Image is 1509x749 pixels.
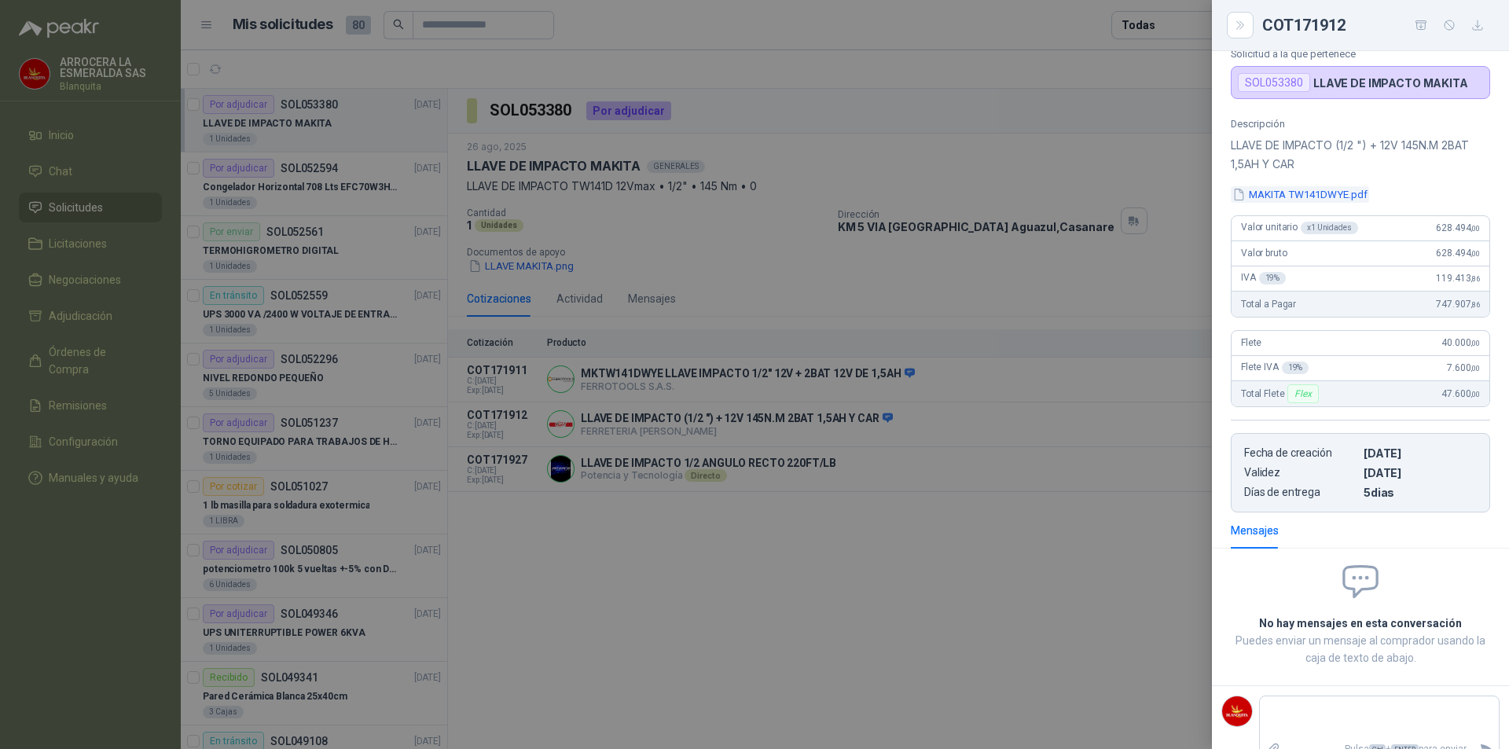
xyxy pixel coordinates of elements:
span: ,00 [1470,224,1480,233]
p: LLAVE DE IMPACTO (1/2 ") + 12V 145N.M 2BAT 1,5AH Y CAR [1231,136,1490,174]
span: 628.494 [1436,248,1480,259]
span: ,00 [1470,390,1480,398]
p: Validez [1244,466,1357,479]
button: Close [1231,16,1250,35]
h2: No hay mensajes en esta conversación [1231,615,1490,632]
div: SOL053380 [1238,73,1310,92]
span: ,86 [1470,274,1480,283]
span: Total Flete [1241,384,1322,403]
p: Descripción [1231,118,1490,130]
span: 47.600 [1441,388,1480,399]
p: Días de entrega [1244,486,1357,499]
p: [DATE] [1364,446,1477,460]
p: Fecha de creación [1244,446,1357,460]
span: 119.413 [1436,273,1480,284]
p: [DATE] [1364,466,1477,479]
div: COT171912 [1262,13,1490,38]
p: Solicitud a la que pertenece [1231,48,1490,60]
span: Total a Pagar [1241,299,1296,310]
p: Puedes enviar un mensaje al comprador usando la caja de texto de abajo. [1231,632,1490,666]
div: x 1 Unidades [1301,222,1358,234]
span: 40.000 [1441,337,1480,348]
p: 5 dias [1364,486,1477,499]
span: 7.600 [1447,362,1480,373]
span: ,86 [1470,300,1480,309]
div: 19 % [1259,272,1287,285]
span: Flete IVA [1241,362,1309,374]
span: Flete [1241,337,1261,348]
p: LLAVE DE IMPACTO MAKITA [1313,76,1468,90]
span: Valor bruto [1241,248,1287,259]
div: Flex [1287,384,1318,403]
span: 628.494 [1436,222,1480,233]
span: ,00 [1470,249,1480,258]
span: Valor unitario [1241,222,1358,234]
button: MAKITA TW141DWYE.pdf [1231,186,1369,203]
span: 747.907 [1436,299,1480,310]
span: ,00 [1470,364,1480,373]
div: Mensajes [1231,522,1279,539]
img: Company Logo [1222,696,1252,726]
span: IVA [1241,272,1286,285]
div: 19 % [1282,362,1309,374]
span: ,00 [1470,339,1480,347]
